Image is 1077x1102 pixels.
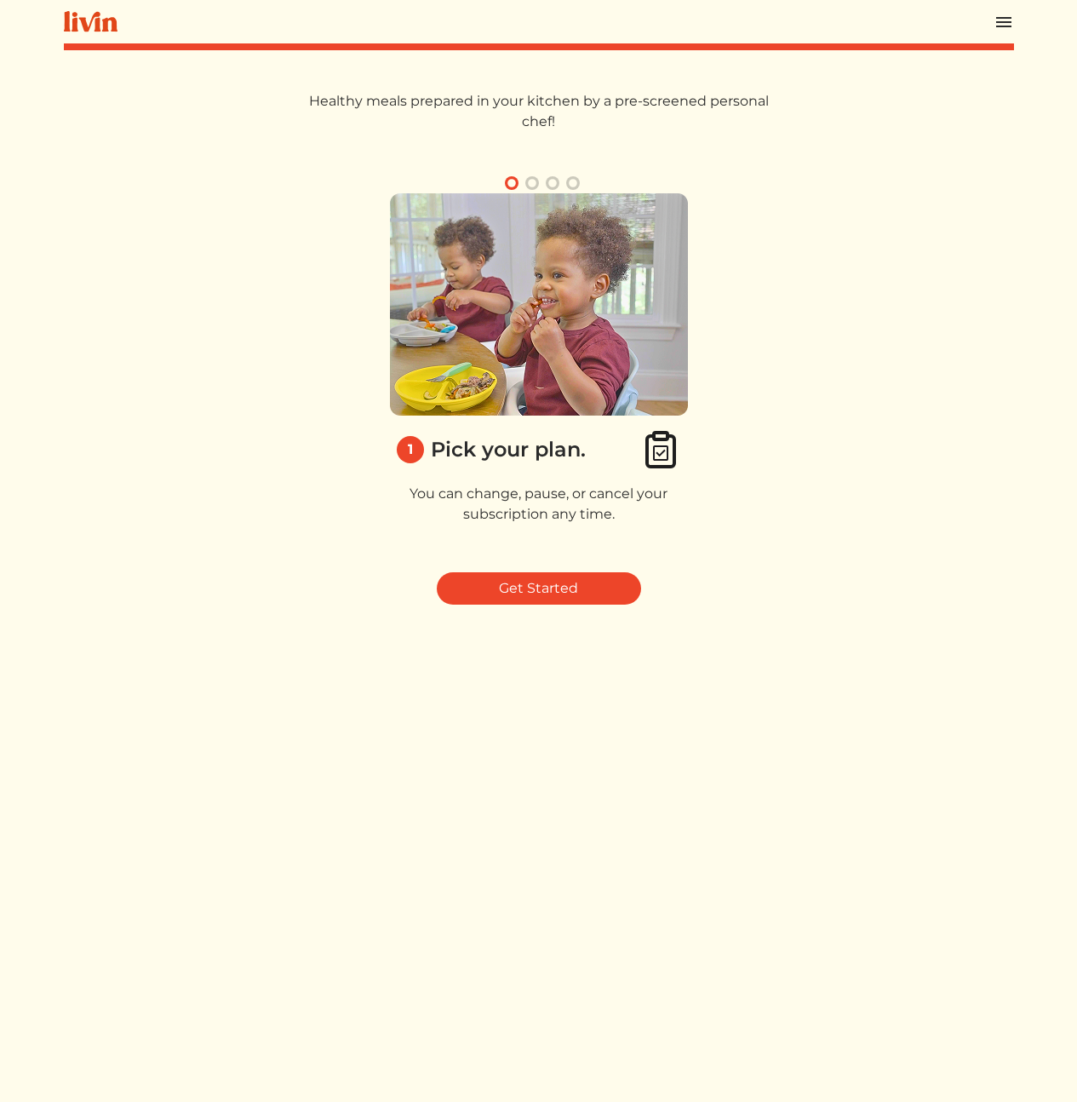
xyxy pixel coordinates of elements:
p: Healthy meals prepared in your kitchen by a pre-screened personal chef! [301,91,776,132]
a: Get Started [437,572,641,605]
div: Pick your plan. [431,434,586,465]
p: You can change, pause, or cancel your subscription any time. [390,484,688,525]
img: 1_pick_plan-58eb60cc534f7a7539062c92543540e51162102f37796608976bb4e513d204c1.png [390,193,688,416]
img: livin-logo-a0d97d1a881af30f6274990eb6222085a2533c92bbd1e4f22c21b4f0d0e3210c.svg [64,11,117,32]
img: clipboard_check-4e1afea9aecc1d71a83bd71232cd3fbb8e4b41c90a1eb376bae1e516b9241f3c.svg [640,429,681,470]
img: menu_hamburger-cb6d353cf0ecd9f46ceae1c99ecbeb4a00e71ca567a856bd81f57e9d8c17bb26.svg [994,12,1014,32]
div: 1 [397,436,424,463]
